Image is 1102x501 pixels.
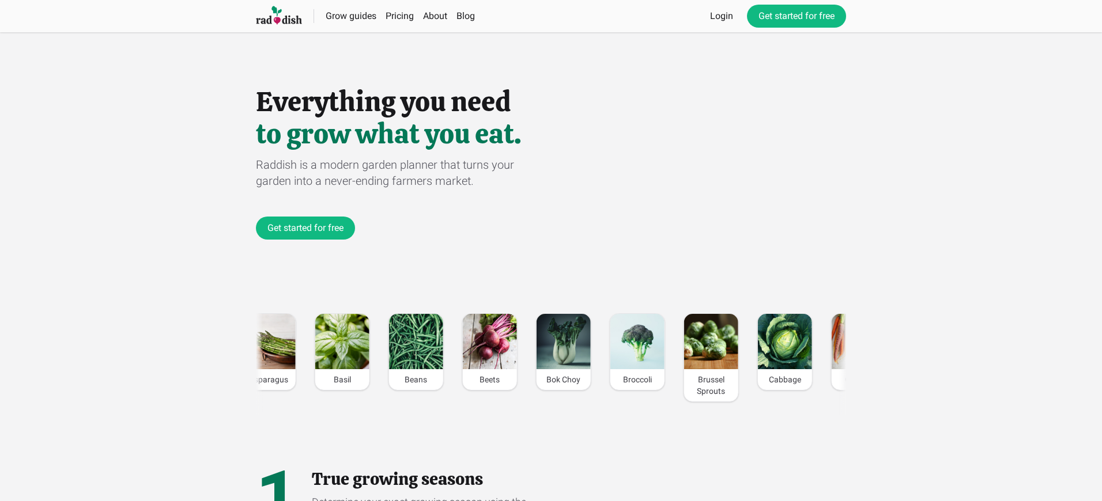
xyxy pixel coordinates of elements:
[386,10,414,21] a: Pricing
[315,313,370,390] a: Image of BasilBasil
[831,313,886,390] a: Image of CarrotsCarrots
[684,314,738,369] img: Image of Brussel Sprouts
[326,10,376,21] a: Grow guides
[710,9,733,23] a: Login
[832,314,886,369] img: Image of Carrots
[463,369,517,390] div: Beets
[315,314,369,369] img: Image of Basil
[456,10,475,21] a: Blog
[832,369,886,390] div: Carrots
[610,369,665,390] div: Broccoli
[747,5,846,28] a: Get started for free
[315,369,369,390] div: Basil
[537,314,591,369] img: Image of Bok Choy
[256,88,846,115] h1: Everything you need
[389,369,443,390] div: Beans
[256,5,302,26] img: Raddish company logo
[241,313,296,390] a: Image of AsparagusAsparagus
[312,469,533,489] h2: True growing seasons
[757,313,813,390] a: Image of CabbageCabbage
[256,217,355,240] a: Get started for free
[684,369,738,401] div: Brussel Sprouts
[462,313,518,390] a: Image of BeetsBeets
[241,314,296,369] img: Image of Asparagus
[537,369,591,390] div: Bok Choy
[388,313,444,390] a: Image of BeansBeans
[536,313,591,390] a: Image of Bok ChoyBok Choy
[256,120,846,147] h1: to grow what you eat.
[758,314,812,369] img: Image of Cabbage
[610,314,665,369] img: Image of Broccoli
[684,313,739,402] a: Image of Brussel SproutsBrussel Sprouts
[463,314,517,369] img: Image of Beets
[758,369,812,390] div: Cabbage
[241,369,296,390] div: Asparagus
[423,10,447,21] a: About
[610,313,665,390] a: Image of BroccoliBroccoli
[389,314,443,369] img: Image of Beans
[256,157,551,189] div: Raddish is a modern garden planner that turns your garden into a never-ending farmers market.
